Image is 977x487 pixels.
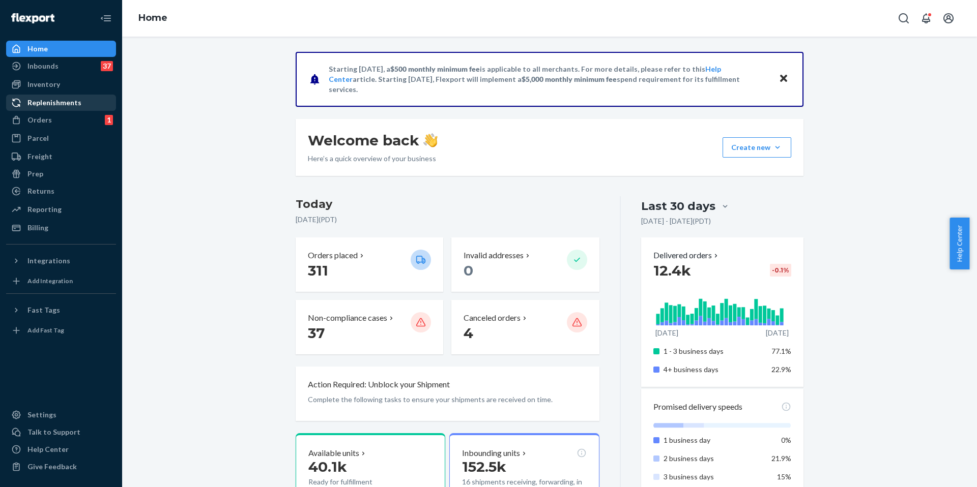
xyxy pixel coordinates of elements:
p: 4+ business days [664,364,764,375]
p: Orders placed [308,250,358,261]
div: Help Center [27,444,69,454]
p: 2 business days [664,453,764,464]
button: Canceled orders 4 [451,300,599,354]
a: Billing [6,220,116,236]
p: 3 business days [664,472,764,482]
a: Help Center [6,441,116,458]
span: 21.9% [771,454,791,463]
button: Open notifications [916,8,936,28]
span: $500 monthly minimum fee [390,65,480,73]
p: Ready for fulfillment [308,477,403,487]
span: 0% [781,436,791,444]
p: Action Required: Unblock your Shipment [308,379,450,390]
a: Replenishments [6,95,116,111]
p: Inbounding units [462,447,520,459]
span: 12.4k [653,262,691,279]
p: Canceled orders [464,312,521,324]
button: Non-compliance cases 37 [296,300,443,354]
p: Promised delivery speeds [653,401,742,413]
button: Give Feedback [6,459,116,475]
span: 152.5k [462,458,506,475]
button: Delivered orders [653,250,720,261]
ol: breadcrumbs [130,4,176,33]
div: Billing [27,223,48,233]
div: Replenishments [27,98,81,108]
div: Integrations [27,256,70,266]
a: Inbounds37 [6,58,116,74]
button: Integrations [6,253,116,269]
p: Non-compliance cases [308,312,387,324]
button: Help Center [950,218,969,269]
div: Returns [27,186,54,196]
span: 15% [777,472,791,481]
button: Close [777,72,790,86]
div: Home [27,44,48,54]
p: 1 - 3 business days [664,346,764,356]
p: Invalid addresses [464,250,524,261]
img: hand-wave emoji [423,133,438,147]
a: Settings [6,407,116,423]
div: 1 [105,115,113,125]
h3: Today [296,196,599,212]
div: 37 [101,61,113,71]
a: Freight [6,148,116,165]
div: Add Integration [27,277,73,285]
button: Create new [723,137,791,158]
h1: Welcome back [308,131,438,149]
div: Inventory [27,79,60,89]
p: [DATE] [766,328,789,338]
div: Parcel [27,133,49,143]
p: Starting [DATE], a is applicable to all merchants. For more details, please refer to this article... [329,64,769,95]
a: Orders1 [6,112,116,128]
a: Parcel [6,130,116,146]
img: Flexport logo [11,13,54,23]
button: Close Navigation [96,8,116,28]
div: Orders [27,115,52,125]
p: 1 business day [664,435,764,445]
div: Freight [27,151,52,162]
div: Give Feedback [27,462,77,472]
a: Returns [6,183,116,199]
p: [DATE] [655,328,678,338]
p: Available units [308,447,359,459]
a: Reporting [6,201,116,218]
div: Last 30 days [641,198,715,214]
a: Home [6,41,116,57]
div: Fast Tags [27,305,60,315]
span: 22.9% [771,365,791,374]
p: [DATE] ( PDT ) [296,215,599,225]
div: Prep [27,169,43,179]
div: Talk to Support [27,427,80,437]
div: Reporting [27,204,62,215]
div: -0.1 % [770,264,791,277]
span: 0 [464,262,473,279]
a: Add Fast Tag [6,322,116,339]
button: Fast Tags [6,302,116,318]
div: Add Fast Tag [27,326,64,334]
a: Talk to Support [6,424,116,440]
button: Open account menu [938,8,959,28]
div: Settings [27,410,56,420]
span: 4 [464,324,473,342]
span: 311 [308,262,328,279]
button: Invalid addresses 0 [451,237,599,292]
p: Here’s a quick overview of your business [308,154,438,164]
button: Open Search Box [894,8,914,28]
a: Home [138,12,167,23]
a: Add Integration [6,273,116,289]
button: Orders placed 311 [296,237,443,292]
a: Prep [6,166,116,182]
span: 37 [308,324,325,342]
div: Inbounds [27,61,59,71]
p: Complete the following tasks to ensure your shipments are received on time. [308,394,587,405]
span: 77.1% [771,347,791,355]
span: 40.1k [308,458,347,475]
p: [DATE] - [DATE] ( PDT ) [641,216,711,226]
a: Inventory [6,76,116,93]
span: $5,000 monthly minimum fee [522,75,617,83]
